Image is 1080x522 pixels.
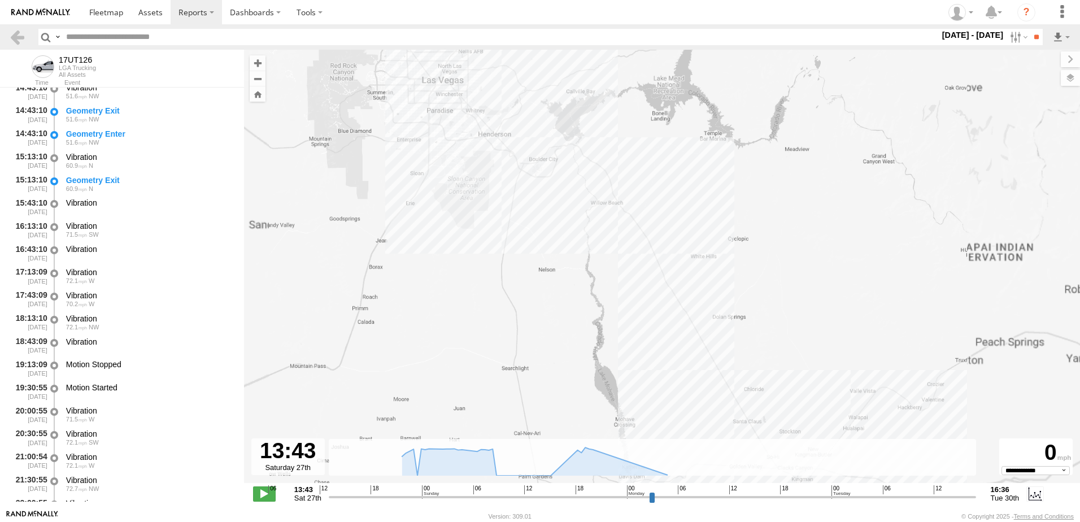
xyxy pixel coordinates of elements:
[66,301,87,307] span: 70.2
[1001,440,1071,466] div: 0
[294,494,321,502] span: Sat 27th Sep 2025
[89,162,93,169] span: Heading: 339
[9,127,49,148] div: 14:43:10 [DATE]
[89,324,99,330] span: Heading: 305
[66,82,233,93] div: Vibration
[66,185,87,192] span: 60.9
[320,485,328,494] span: 12
[66,93,87,99] span: 51.6
[253,486,276,501] label: Play/Stop
[627,485,644,498] span: 00
[831,485,850,498] span: 00
[66,139,87,146] span: 51.6
[66,416,87,423] span: 71.5
[89,301,94,307] span: Heading: 262
[934,485,942,494] span: 12
[9,404,49,425] div: 20:00:55 [DATE]
[9,381,49,402] div: 19:30:55 [DATE]
[66,429,233,439] div: Vibration
[9,266,49,286] div: 17:13:09 [DATE]
[940,29,1006,41] label: [DATE] - [DATE]
[524,485,532,494] span: 12
[66,129,233,139] div: Geometry Enter
[9,173,49,194] div: 15:13:10 [DATE]
[66,152,233,162] div: Vibration
[89,231,99,238] span: Heading: 247
[66,116,87,123] span: 51.6
[66,231,87,238] span: 71.5
[66,462,87,469] span: 72.1
[1017,3,1035,21] i: ?
[729,485,737,494] span: 12
[59,64,96,71] div: LGA Trucking
[64,80,244,86] div: Event
[66,290,233,301] div: Vibration
[11,8,70,16] img: rand-logo.svg
[66,475,233,485] div: Vibration
[883,485,891,494] span: 06
[1052,29,1071,45] label: Export results as...
[59,71,96,78] div: All Assets
[780,485,788,494] span: 18
[66,277,87,284] span: 72.1
[66,452,233,462] div: Vibration
[89,139,99,146] span: Heading: 296
[89,93,99,99] span: Heading: 296
[576,485,583,494] span: 18
[66,162,87,169] span: 60.9
[9,427,49,448] div: 20:30:55 [DATE]
[66,406,233,416] div: Vibration
[89,185,93,192] span: Heading: 339
[9,219,49,240] div: 16:13:10 [DATE]
[9,473,49,494] div: 21:30:55 [DATE]
[250,86,265,102] button: Zoom Home
[89,116,99,123] span: Heading: 296
[89,439,99,446] span: Heading: 217
[250,71,265,86] button: Zoom out
[250,55,265,71] button: Zoom in
[89,416,94,423] span: Heading: 285
[66,337,233,347] div: Vibration
[678,485,686,494] span: 06
[66,485,87,492] span: 72.7
[9,150,49,171] div: 15:13:10 [DATE]
[9,242,49,263] div: 16:43:10 [DATE]
[66,198,233,208] div: Vibration
[1014,513,1074,520] a: Terms and Conditions
[268,485,276,494] span: 06
[961,513,1074,520] div: © Copyright 2025 -
[59,55,96,64] div: 17UT126 - View Asset History
[489,513,532,520] div: Version: 309.01
[9,497,49,517] div: 22:00:55 [DATE]
[66,382,233,393] div: Motion Started
[9,335,49,356] div: 18:43:09 [DATE]
[294,485,321,494] strong: 13:43
[9,29,25,45] a: Back to previous Page
[9,104,49,125] div: 14:43:10 [DATE]
[89,462,94,469] span: Heading: 279
[53,29,62,45] label: Search Query
[89,277,94,284] span: Heading: 272
[66,314,233,324] div: Vibration
[9,450,49,471] div: 21:00:54 [DATE]
[944,4,977,21] div: Joe Romo
[9,358,49,379] div: 19:13:09 [DATE]
[1005,29,1030,45] label: Search Filter Options
[66,439,87,446] span: 72.1
[89,485,99,492] span: Heading: 306
[9,312,49,333] div: 18:13:10 [DATE]
[9,289,49,310] div: 17:43:09 [DATE]
[66,359,233,369] div: Motion Stopped
[9,81,49,102] div: 14:43:10 [DATE]
[66,267,233,277] div: Vibration
[422,485,439,498] span: 00
[6,511,58,522] a: Visit our Website
[66,324,87,330] span: 72.1
[473,485,481,494] span: 06
[371,485,378,494] span: 18
[66,106,233,116] div: Geometry Exit
[66,498,233,508] div: Vibration
[9,80,49,86] div: Time
[66,175,233,185] div: Geometry Exit
[66,244,233,254] div: Vibration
